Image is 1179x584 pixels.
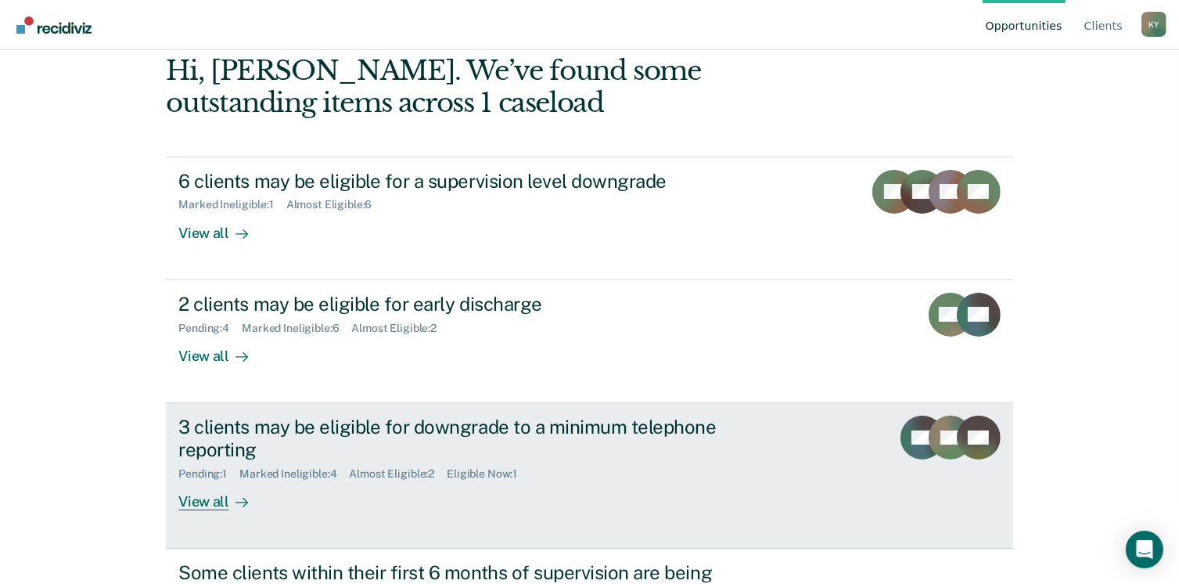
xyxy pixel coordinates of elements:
[286,198,385,211] div: Almost Eligible : 6
[178,170,728,193] div: 6 clients may be eligible for a supervision level downgrade
[178,480,266,510] div: View all
[178,467,239,481] div: Pending : 1
[350,467,448,481] div: Almost Eligible : 2
[178,198,286,211] div: Marked Ineligible : 1
[166,55,843,119] div: Hi, [PERSON_NAME]. We’ve found some outstanding items across 1 caseload
[1141,12,1166,37] div: K Y
[16,16,92,34] img: Recidiviz
[178,334,266,365] div: View all
[178,416,728,461] div: 3 clients may be eligible for downgrade to a minimum telephone reporting
[1141,12,1166,37] button: Profile dropdown button
[447,467,530,481] div: Eligible Now : 1
[239,467,349,481] div: Marked Ineligible : 4
[352,322,450,335] div: Almost Eligible : 2
[166,280,1012,403] a: 2 clients may be eligible for early dischargePending:4Marked Ineligible:6Almost Eligible:2View all
[178,322,242,335] div: Pending : 4
[166,157,1012,280] a: 6 clients may be eligible for a supervision level downgradeMarked Ineligible:1Almost Eligible:6Vi...
[178,211,266,242] div: View all
[1126,531,1163,568] div: Open Intercom Messenger
[166,403,1012,549] a: 3 clients may be eligible for downgrade to a minimum telephone reportingPending:1Marked Ineligibl...
[178,293,728,315] div: 2 clients may be eligible for early discharge
[242,322,351,335] div: Marked Ineligible : 6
